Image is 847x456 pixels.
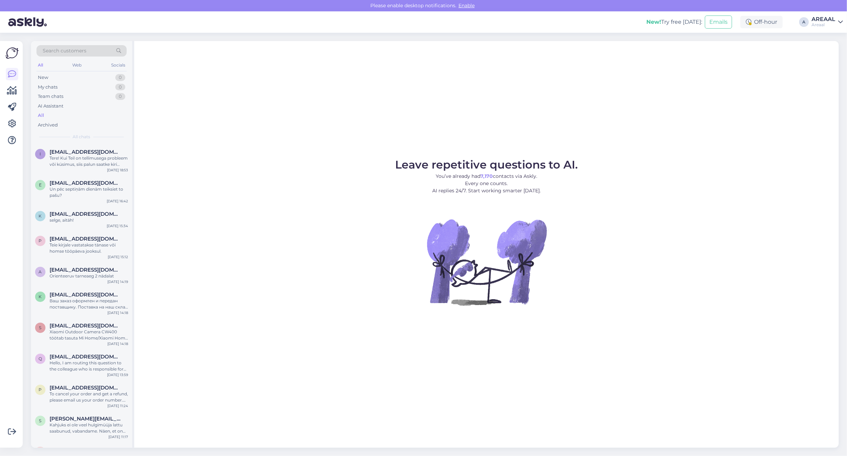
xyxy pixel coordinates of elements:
[50,416,121,422] span: sven.kraak@mail.ee
[36,61,44,70] div: All
[50,329,128,341] div: Xiaomi Outdoor Camera CW400 töötab tasuta Mi Home/Xiaomi Home rakendusega, mis on allalaaditav ni...
[50,385,121,391] span: pjevsejevs@gmail.com
[40,151,41,156] span: i
[107,168,128,173] div: [DATE] 18:53
[107,310,128,315] div: [DATE] 14:18
[812,17,835,22] div: AREAAL
[812,22,835,28] div: Areaal
[50,242,128,254] div: Teie kirjale vastatakse tänase või homse tööpäeva jooksul.
[39,294,42,299] span: k
[73,134,91,140] span: All chats
[646,18,702,26] div: Try free [DATE]:
[6,47,19,60] img: Askly Logo
[107,223,128,229] div: [DATE] 15:34
[50,422,128,434] div: Kahjuks ei ole veel hulgimüüja lattu saabunud, vabandame. Näen, et on pikalt [PERSON_NAME] olnud ...
[39,418,42,423] span: s
[39,269,42,274] span: a
[395,158,578,171] span: Leave repetitive questions to AI.
[39,238,42,243] span: p
[38,93,63,100] div: Team chats
[50,180,121,186] span: exit_15@inbox.lv
[425,200,549,324] img: No Chat active
[456,2,477,9] span: Enable
[50,323,121,329] span: smulkstienes@gmail.com
[115,74,125,81] div: 0
[50,211,121,217] span: kaupo.arulo@outlook.com
[50,273,128,279] div: Orienteeruv tarneaeg 2 nädalat
[115,84,125,91] div: 0
[50,298,128,310] div: Ваш заказ оформлен и передан поставщику. Поставка на наш склад ожидается в период с 26.09 по 03.1...
[110,61,127,70] div: Socials
[108,434,128,439] div: [DATE] 11:17
[107,403,128,408] div: [DATE] 11:24
[39,356,42,361] span: q
[50,236,121,242] span: paigaldus4you@gmail.com
[38,103,63,110] div: AI Assistant
[39,325,42,330] span: s
[480,173,493,179] b: 7,170
[38,122,58,129] div: Archived
[38,112,44,119] div: All
[50,391,128,403] div: To cancel your order and get a refund, please email us your order number. Refunds usually take 1-...
[107,341,128,346] div: [DATE] 14:18
[39,182,42,188] span: e
[108,254,128,260] div: [DATE] 15:12
[50,155,128,168] div: Tere! Kui Teil on tellimusega probleem või küsimus, siis palun saatke kiri [EMAIL_ADDRESS][DOMAIN...
[740,16,783,28] div: Off-hour
[39,387,42,392] span: p
[50,186,128,199] div: Un pēc septiņām dienām teiksiet to pašu?
[395,173,578,194] p: You’ve already had contacts via Askly. Every one counts. AI replies 24/7. Start working smarter [...
[799,17,809,27] div: A
[43,47,86,54] span: Search customers
[50,267,121,273] span: aiasesoon@gmail.com
[646,19,661,25] b: New!
[38,84,57,91] div: My chats
[705,16,732,29] button: Emails
[50,354,121,360] span: qazzz@gmail.com
[50,447,121,453] span: aire@alevik.ee
[71,61,83,70] div: Web
[39,213,42,219] span: k
[115,93,125,100] div: 0
[50,360,128,372] div: Hello, I am routing this question to the colleague who is responsible for this topic. The reply m...
[38,74,48,81] div: New
[50,217,128,223] div: selge, aitäh!
[50,149,121,155] span: info@pixelgame.ee
[107,279,128,284] div: [DATE] 14:19
[107,199,128,204] div: [DATE] 16:42
[107,372,128,377] div: [DATE] 13:59
[812,17,843,28] a: AREAALAreaal
[50,292,121,298] span: kugeo@inbox.lv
